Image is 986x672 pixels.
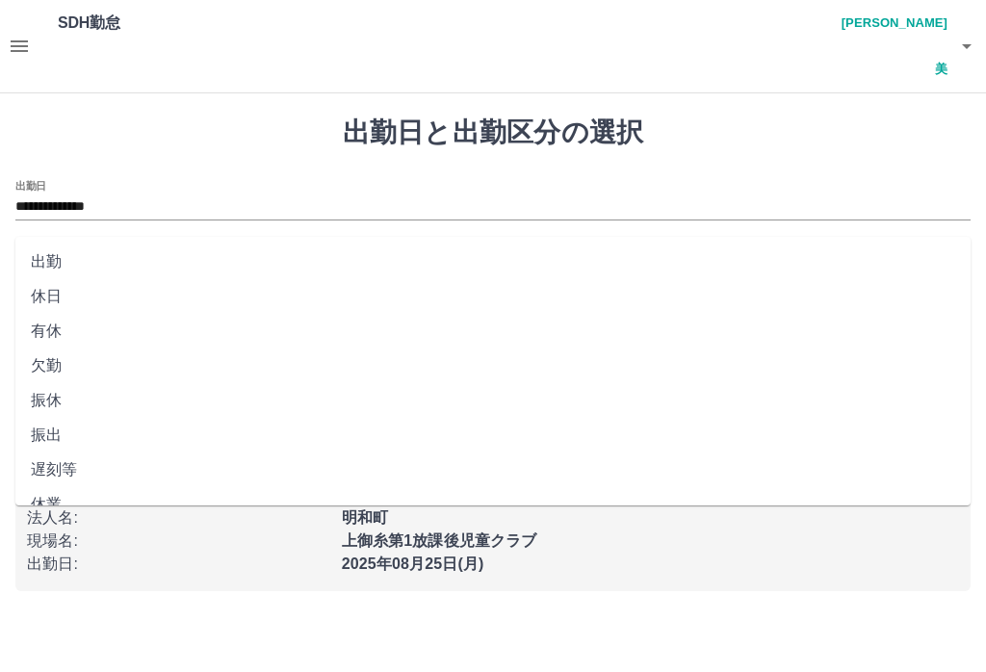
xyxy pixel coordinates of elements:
b: 2025年08月25日(月) [342,556,484,572]
h1: 出勤日と出勤区分の選択 [15,116,971,149]
label: 出勤日 [15,178,46,193]
p: 法人名 : [27,506,330,530]
li: 休日 [15,279,971,314]
li: 欠勤 [15,349,971,383]
p: 出勤日 : [27,553,330,576]
b: 上御糸第1放課後児童クラブ [342,532,537,549]
li: 振休 [15,383,971,418]
p: 現場名 : [27,530,330,553]
li: 出勤 [15,245,971,279]
b: 明和町 [342,509,388,526]
li: 遅刻等 [15,452,971,487]
li: 休業 [15,487,971,522]
li: 振出 [15,418,971,452]
li: 有休 [15,314,971,349]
